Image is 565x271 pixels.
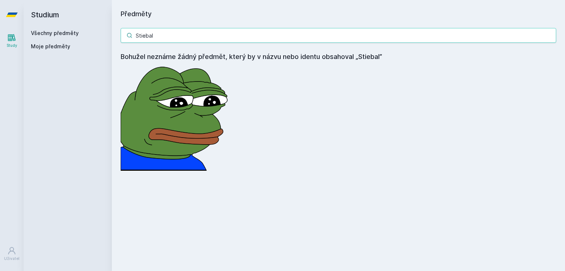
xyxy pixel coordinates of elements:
a: Uživatel [1,243,22,265]
a: Všechny předměty [31,30,79,36]
h4: Bohužel neznáme žádný předmět, který by v názvu nebo identu obsahoval „Stiebal” [121,52,556,62]
span: Moje předměty [31,43,70,50]
div: Uživatel [4,256,19,261]
a: Study [1,29,22,52]
div: Study [7,43,17,48]
img: error_picture.png [121,62,231,171]
input: Název nebo ident předmětu… [121,28,556,43]
h1: Předměty [121,9,556,19]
